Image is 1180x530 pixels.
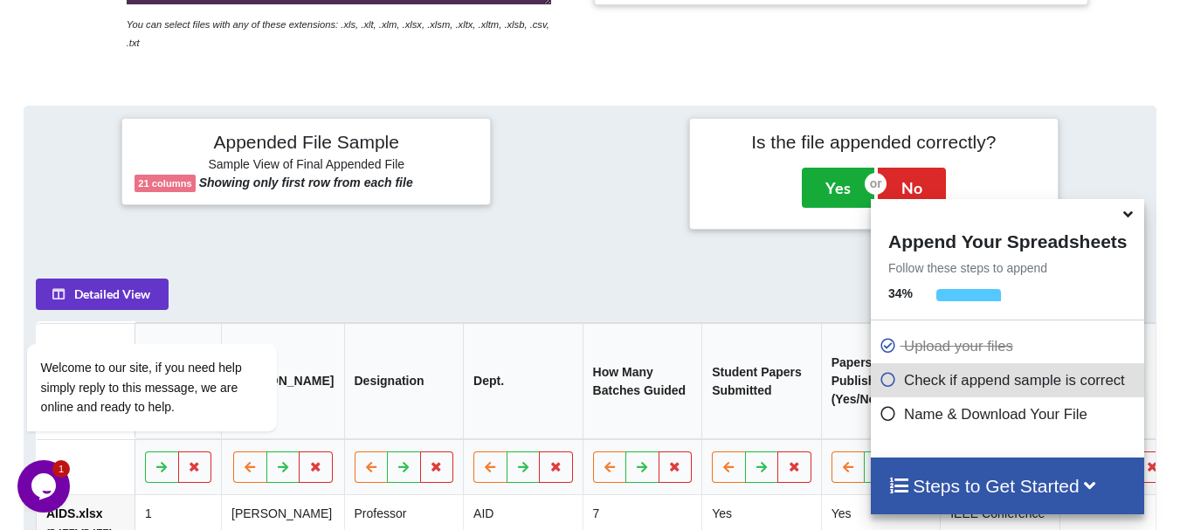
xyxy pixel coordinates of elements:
[17,460,73,513] iframe: chat widget
[17,186,332,451] iframe: chat widget
[802,168,874,208] button: Yes
[871,259,1144,277] p: Follow these steps to append
[880,403,1140,425] p: Name & Download Your File
[127,19,549,48] i: You can select files with any of these extensions: .xls, .xlt, .xlm, .xlsx, .xlsm, .xltx, .xltm, ...
[199,176,413,189] b: Showing only first row from each file
[821,323,941,439] th: Papers Published (Yes/No)
[135,157,478,175] h6: Sample View of Final Appended File
[138,178,192,189] b: 21 columns
[871,226,1144,252] h4: Append Your Spreadsheets
[888,286,913,300] b: 34 %
[888,475,1127,497] h4: Steps to Get Started
[878,168,946,208] button: No
[702,131,1045,153] h4: Is the file appended correctly?
[701,323,821,439] th: Student Papers Submitted
[463,323,583,439] th: Dept.
[880,335,1140,357] p: Upload your files
[583,323,702,439] th: How Many Batches Guided
[880,369,1140,391] p: Check if append sample is correct
[343,323,463,439] th: Designation
[135,131,478,155] h4: Appended File Sample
